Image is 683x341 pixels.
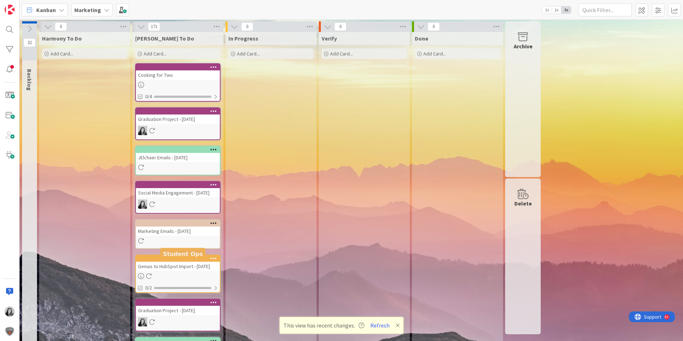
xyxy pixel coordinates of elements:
div: JE [136,317,220,326]
span: 3x [561,6,571,14]
img: JE [138,126,147,135]
div: Genuis to HubSpot Import - [DATE] [136,262,220,271]
h5: Student Ops [163,251,203,257]
span: 0/4 [145,93,152,100]
span: 171 [148,22,160,31]
div: Graduation Project - [DATE] [136,306,220,315]
img: avatar [5,326,15,336]
div: Social Media Engagement - [DATE] [136,188,220,197]
div: Graduation Project - [DATE] [136,114,220,124]
span: Support [15,1,32,10]
span: Add Card... [144,50,166,57]
span: 1x [542,6,552,14]
b: Marketing [74,6,101,14]
span: Backlog [26,69,33,91]
span: Harmony To Do [42,35,82,42]
span: Kanban [36,6,56,14]
span: 0/2 [145,284,152,292]
span: 0 [241,22,253,31]
span: Add Card... [330,50,353,57]
span: Add Card... [51,50,73,57]
span: This view has recent changes. [284,321,364,330]
button: Refresh [368,321,392,330]
div: Archive [514,42,533,50]
span: Julie To Do [135,35,194,42]
div: Genuis to HubSpot Import - [DATE] [136,255,220,271]
span: 0 [55,22,67,31]
img: JE [138,199,147,209]
div: Social Media Engagement - [DATE] [136,182,220,197]
span: 0 [334,22,346,31]
img: JE [5,307,15,316]
div: Graduation Project - [DATE] [136,108,220,124]
div: Marketing Emails - [DATE] [136,220,220,236]
div: JElchaer Emails - [DATE] [136,153,220,162]
div: JElchaer Emails - [DATE] [136,146,220,162]
span: Verify [322,35,337,42]
span: Add Card... [237,50,260,57]
span: Add Card... [423,50,446,57]
div: Cooking for Two [136,70,220,80]
span: 2x [552,6,561,14]
span: Done [415,35,428,42]
input: Quick Filter... [578,4,632,16]
span: 32 [23,38,36,47]
div: Delete [514,199,532,208]
div: Marketing Emails - [DATE] [136,227,220,236]
img: JE [138,317,147,326]
div: 9+ [36,3,39,9]
span: In Progress [228,35,258,42]
img: Visit kanbanzone.com [5,5,15,15]
span: 0 [428,22,440,31]
div: Graduation Project - [DATE] [136,299,220,315]
div: Cooking for Two [136,64,220,80]
div: JE [136,126,220,135]
div: JE [136,199,220,209]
